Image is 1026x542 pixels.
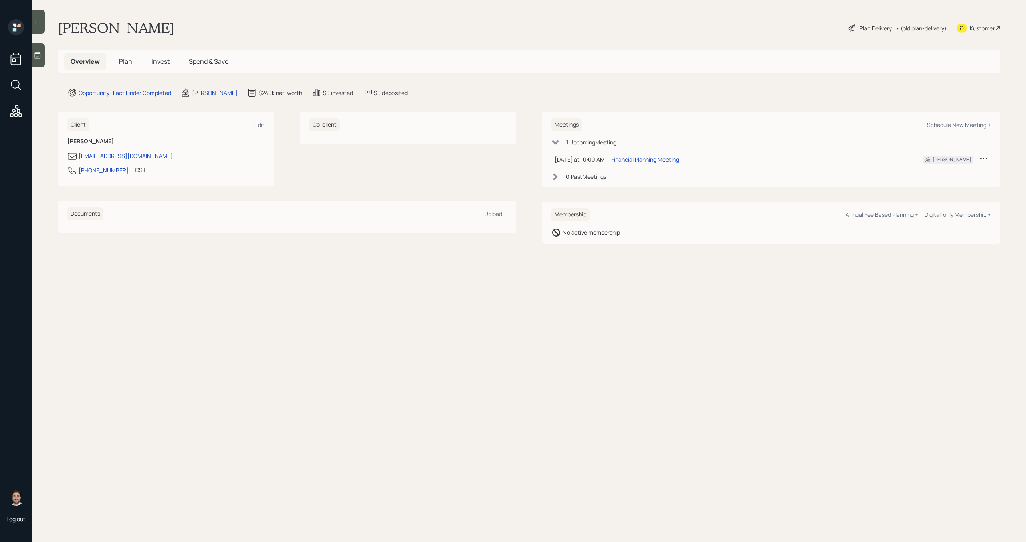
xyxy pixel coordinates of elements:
[79,89,171,97] div: Opportunity · Fact Finder Completed
[860,24,892,32] div: Plan Delivery
[933,156,971,163] div: [PERSON_NAME]
[374,89,408,97] div: $0 deposited
[151,57,170,66] span: Invest
[67,138,265,145] h6: [PERSON_NAME]
[484,210,507,218] div: Upload +
[551,118,582,131] h6: Meetings
[551,208,590,221] h6: Membership
[611,155,679,164] div: Financial Planning Meeting
[896,24,947,32] div: • (old plan-delivery)
[135,166,146,174] div: CST
[58,19,174,37] h1: [PERSON_NAME]
[79,166,129,174] div: [PHONE_NUMBER]
[846,211,918,218] div: Annual Fee Based Planning +
[192,89,238,97] div: [PERSON_NAME]
[970,24,995,32] div: Kustomer
[67,118,89,131] h6: Client
[563,228,620,237] div: No active membership
[79,152,173,160] div: [EMAIL_ADDRESS][DOMAIN_NAME]
[323,89,353,97] div: $0 invested
[119,57,132,66] span: Plan
[259,89,302,97] div: $240k net-worth
[309,118,340,131] h6: Co-client
[6,515,26,523] div: Log out
[566,138,616,146] div: 1 Upcoming Meeting
[925,211,991,218] div: Digital-only Membership +
[8,489,24,506] img: michael-russo-headshot.png
[254,121,265,129] div: Edit
[927,121,991,129] div: Schedule New Meeting +
[566,172,606,181] div: 0 Past Meeting s
[67,207,103,220] h6: Documents
[555,155,605,164] div: [DATE] at 10:00 AM
[71,57,100,66] span: Overview
[189,57,228,66] span: Spend & Save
